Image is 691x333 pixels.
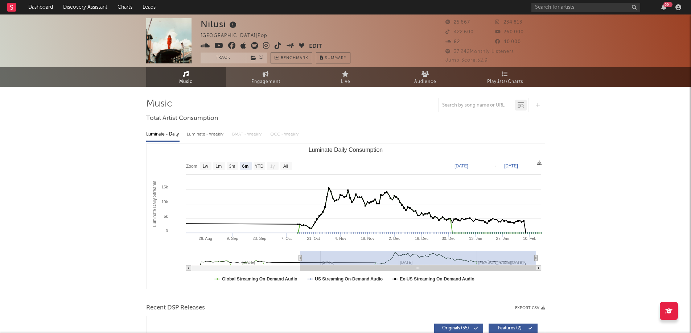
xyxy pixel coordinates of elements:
text: 30. Dec [441,236,455,241]
span: 234 813 [495,20,522,25]
span: 260 000 [495,30,524,34]
span: Recent DSP Releases [146,304,205,312]
text: 1w [202,164,208,169]
text: [DATE] [504,163,518,168]
div: Luminate - Daily [146,128,180,141]
input: Search by song name or URL [439,103,515,108]
span: ( 1 ) [246,53,267,63]
text: Luminate Daily Consumption [308,147,383,153]
a: Live [306,67,386,87]
text: 9. Sep [226,236,238,241]
span: Audience [414,78,436,86]
text: 15k [161,185,168,189]
text: 26. Aug [198,236,212,241]
span: Features ( 2 ) [493,326,527,330]
button: Export CSV [515,306,545,310]
text: 5k [164,214,168,218]
span: 40 000 [495,39,521,44]
input: Search for artists [531,3,640,12]
button: Summary [316,53,350,63]
text: 1m [215,164,222,169]
span: Summary [325,56,346,60]
div: Nilusi [201,18,238,30]
span: Music [179,78,193,86]
text: 16. Dec [415,236,428,241]
span: Playlists/Charts [487,78,523,86]
a: Benchmark [271,53,312,63]
a: Playlists/Charts [465,67,545,87]
span: Jump Score: 52.9 [445,58,488,63]
span: Benchmark [281,54,308,63]
text: 23. Sep [252,236,266,241]
div: [GEOGRAPHIC_DATA] | Pop [201,32,276,40]
text: 27. Jan [496,236,509,241]
button: Edit [309,42,322,51]
span: Live [341,78,350,86]
span: 82 [445,39,460,44]
text: 3m [229,164,235,169]
text: 21. Oct [307,236,320,241]
text: 1y [270,164,275,169]
svg: Luminate Daily Consumption [147,144,545,289]
span: 37 242 Monthly Listeners [445,49,514,54]
a: Music [146,67,226,87]
text: 2. Dec [388,236,400,241]
text: 13. Jan [469,236,482,241]
text: Zoom [186,164,197,169]
text: 18. Nov [361,236,374,241]
a: Audience [386,67,465,87]
text: 4. Nov [334,236,346,241]
text: 0 [165,229,168,233]
div: Luminate - Weekly [187,128,225,141]
text: US Streaming On-Demand Audio [315,276,383,282]
span: 25 667 [445,20,470,25]
text: Global Streaming On-Demand Audio [222,276,297,282]
text: Ex-US Streaming On-Demand Audio [400,276,474,282]
text: YTD [255,164,263,169]
button: 99+ [661,4,666,10]
span: Originals ( 35 ) [439,326,472,330]
text: All [283,164,288,169]
text: 7. Oct [281,236,292,241]
span: 422 600 [445,30,474,34]
text: [DATE] [455,163,468,168]
a: Engagement [226,67,306,87]
span: Engagement [251,78,280,86]
text: 10. Feb [523,236,536,241]
text: → [492,163,497,168]
span: Total Artist Consumption [146,114,218,123]
text: 10k [161,200,168,204]
text: Luminate Daily Streams [152,181,157,227]
button: Track [201,53,246,63]
div: 99 + [663,2,673,7]
text: 6m [242,164,248,169]
button: (1) [246,53,267,63]
button: Originals(35) [434,324,483,333]
button: Features(2) [489,324,538,333]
